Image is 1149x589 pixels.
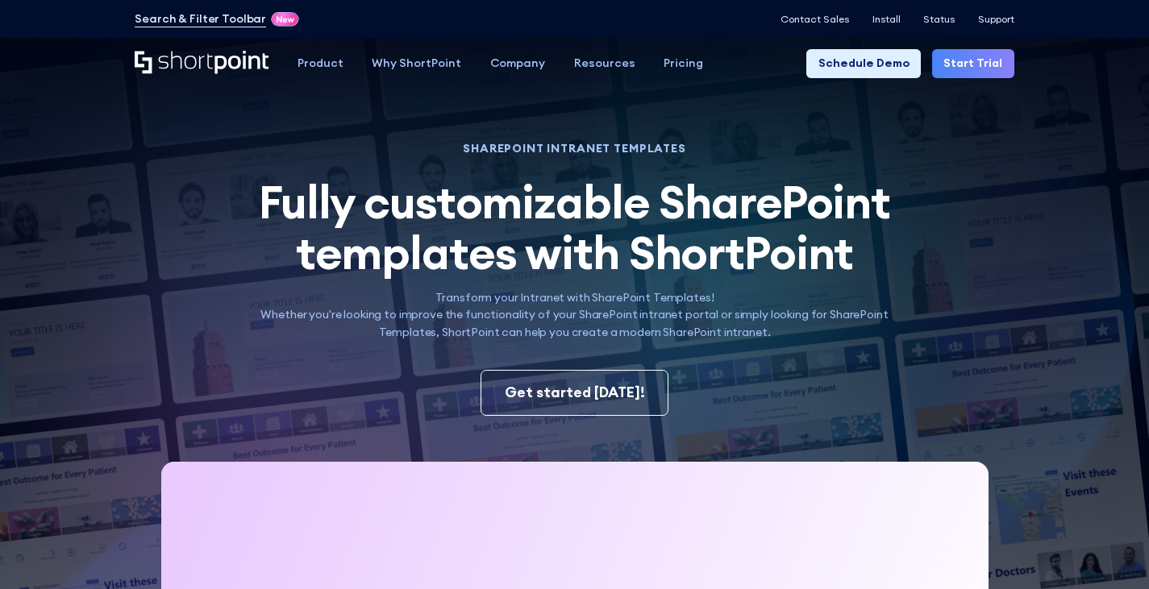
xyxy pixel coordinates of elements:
[490,55,545,72] div: Company
[978,14,1014,25] a: Support
[135,10,266,27] a: Search & Filter Toolbar
[1068,512,1149,589] iframe: Chat Widget
[135,51,269,76] a: Home
[664,55,703,72] div: Pricing
[649,49,718,78] a: Pricing
[932,49,1014,78] a: Start Trial
[781,14,849,25] a: Contact Sales
[259,172,890,281] span: Fully customizable SharePoint templates with ShortPoint
[358,49,477,78] a: Why ShortPoint
[372,55,461,72] div: Why ShortPoint
[476,49,560,78] a: Company
[574,55,635,72] div: Resources
[806,49,921,78] a: Schedule Demo
[505,382,645,404] div: Get started [DATE]!
[923,14,955,25] a: Status
[239,289,911,341] p: Transform your Intranet with SharePoint Templates! Whether you're looking to improve the function...
[560,49,650,78] a: Resources
[872,14,901,25] a: Install
[239,143,911,154] h1: SHAREPOINT INTRANET TEMPLATES
[283,49,358,78] a: Product
[298,55,343,72] div: Product
[481,370,668,416] a: Get started [DATE]!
